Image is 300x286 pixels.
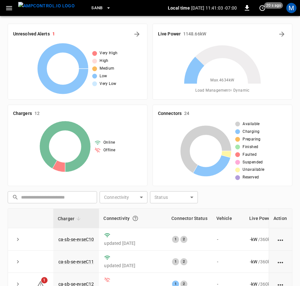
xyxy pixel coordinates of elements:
span: Very High [100,50,118,56]
h6: 1 [52,31,55,38]
div: 2 [180,258,187,265]
th: Connector Status [167,209,212,228]
span: Suspended [243,159,263,166]
span: Low [100,73,107,79]
span: Reserved [243,174,259,181]
td: - [212,228,245,251]
span: Max. 4634 kW [210,77,234,84]
span: Preparing [243,136,261,143]
div: 1 [172,258,179,265]
span: Load Management = Dynamic [195,87,250,94]
td: - [212,251,245,273]
div: action cell options [277,236,285,243]
p: [DATE] 11:41:03 -07:00 [191,5,237,11]
span: SanB [91,4,103,12]
span: Unavailable [243,167,264,173]
button: Connection between the charger and our software. [130,213,141,224]
h6: Unresolved Alerts [13,31,50,38]
th: Vehicle [212,209,245,228]
div: 2 [180,236,187,243]
span: Very Low [100,81,116,87]
div: / 360 kW [250,259,287,265]
button: All Alerts [132,29,142,39]
h6: Connectors [158,110,182,117]
th: Live Power [245,209,292,228]
th: Action [269,209,292,228]
span: Available [243,121,260,127]
button: SanB [89,2,114,14]
div: profile-icon [286,3,296,13]
div: Connectivity [103,213,162,224]
span: Charging [243,129,259,135]
a: ca-sb-se-evseC10 [58,237,94,242]
span: High [100,58,109,64]
button: set refresh interval [257,3,267,13]
h6: Chargers [13,110,32,117]
button: Energy Overview [277,29,287,39]
span: Charger [58,215,83,222]
h6: Live Power [158,31,181,38]
div: 1 [172,236,179,243]
div: / 360 kW [250,236,287,243]
div: action cell options [277,259,285,265]
span: Online [103,139,115,146]
p: - kW [250,259,257,265]
img: ampcontrol.io logo [18,2,75,10]
span: Finished [243,144,258,150]
h6: 12 [34,110,40,117]
span: Faulted [243,152,257,158]
span: 1 [41,277,48,283]
button: expand row [13,235,23,244]
p: - kW [250,236,257,243]
p: Local time [168,5,190,11]
button: expand row [13,257,23,267]
span: Offline [103,147,116,154]
p: updated [DATE] [104,262,162,269]
span: 20 s ago [264,2,283,9]
p: updated [DATE] [104,240,162,246]
span: Medium [100,65,114,72]
a: ca-sb-se-evseC11 [58,259,94,264]
h6: 1148.66 kW [183,31,206,38]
